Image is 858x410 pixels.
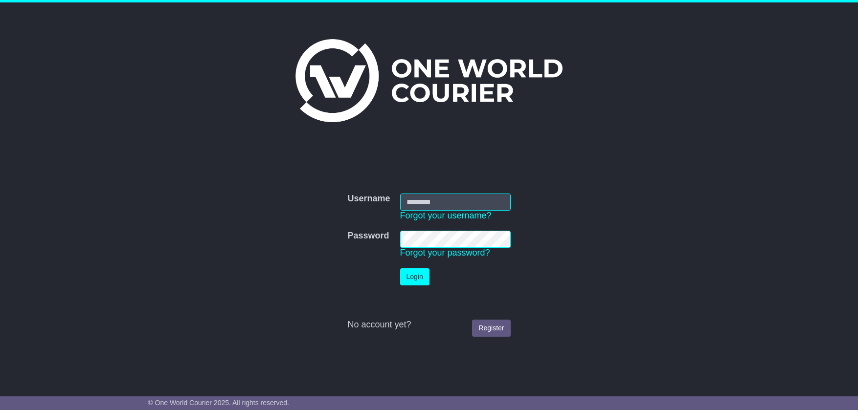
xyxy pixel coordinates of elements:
[472,320,510,337] a: Register
[347,320,510,330] div: No account yet?
[400,211,492,220] a: Forgot your username?
[347,231,389,241] label: Password
[148,399,289,407] span: © One World Courier 2025. All rights reserved.
[400,268,429,285] button: Login
[400,248,490,258] a: Forgot your password?
[347,194,390,204] label: Username
[295,39,563,122] img: One World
